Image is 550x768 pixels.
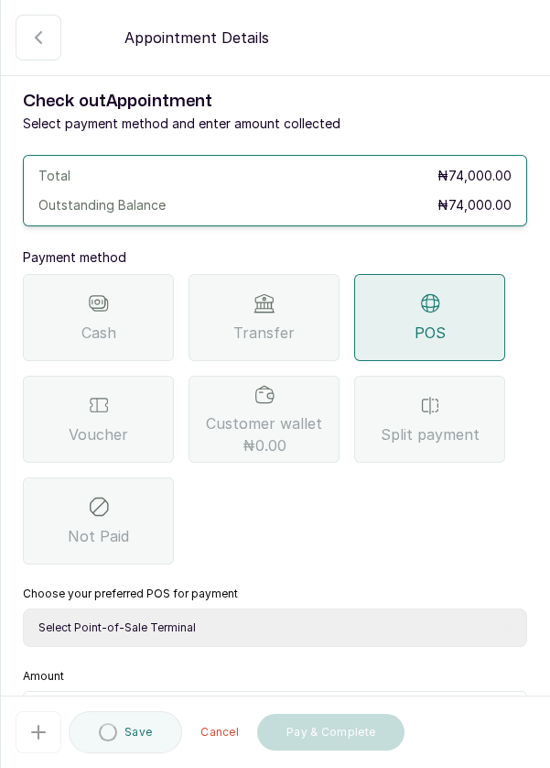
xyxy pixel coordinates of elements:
span: Customer wallet [206,412,322,456]
button: Cancel [189,714,250,751]
p: Total [38,167,70,185]
button: Pay & Complete [257,714,404,751]
p: ₦74,000.00 [437,167,512,185]
span: ₦0.00 [243,434,286,456]
p: Appointment Details [124,27,269,49]
span: Cash [81,322,116,344]
button: Save [69,711,182,753]
h1: Check out Appointment [23,89,527,115]
span: Split payment [381,423,480,445]
label: Choose your preferred POS for payment [23,587,238,601]
p: Payment method [23,248,527,267]
p: ₦74,000.00 [437,196,512,214]
span: Voucher [69,423,128,445]
span: Transfer [233,322,295,344]
span: POS [415,322,446,344]
p: Outstanding Balance [38,196,166,214]
p: Select payment method and enter amount collected [23,115,527,133]
label: Amount [23,669,64,684]
span: Not Paid [68,525,129,547]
